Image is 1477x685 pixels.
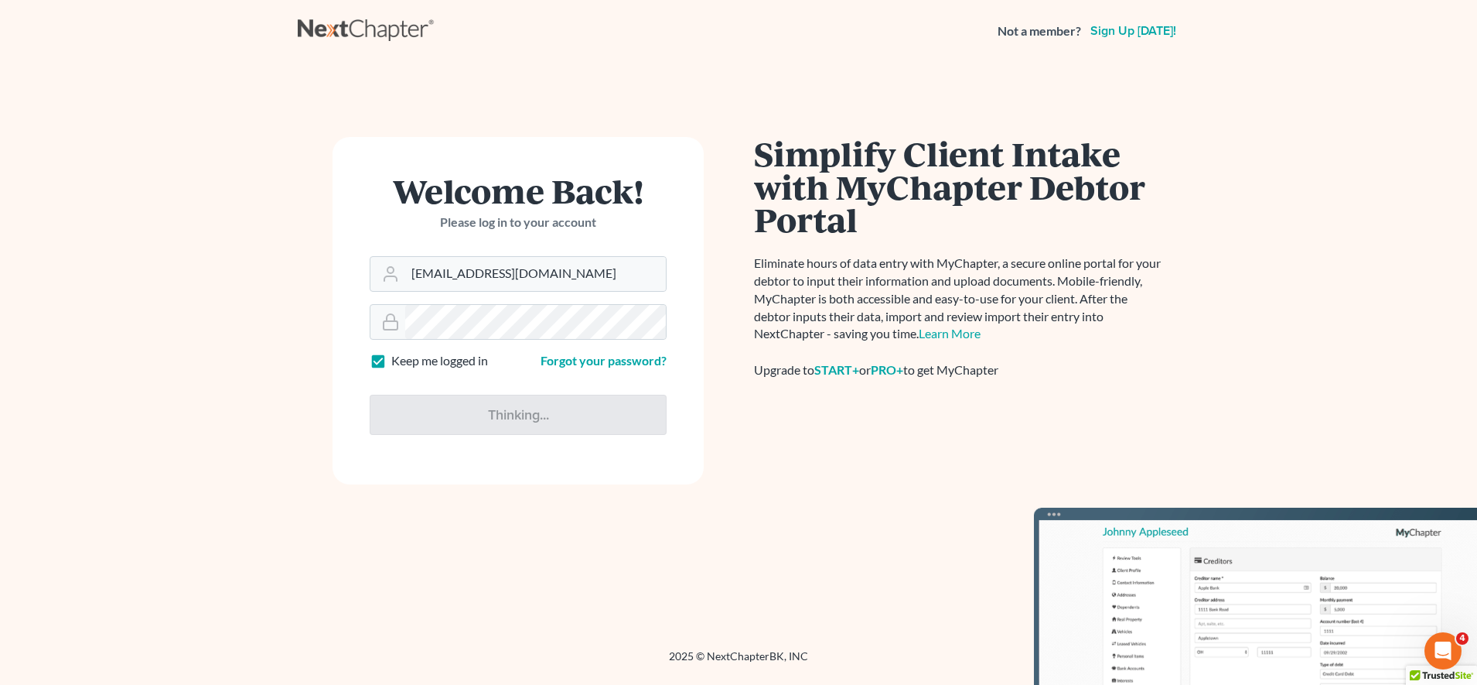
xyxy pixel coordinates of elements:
p: Please log in to your account [370,214,667,231]
span: 4 [1456,632,1468,645]
h1: Simplify Client Intake with MyChapter Debtor Portal [754,137,1164,236]
input: Email Address [405,257,666,291]
a: START+ [814,362,859,377]
a: Forgot your password? [541,353,667,368]
strong: Not a member? [998,22,1081,40]
div: Upgrade to or to get MyChapter [754,361,1164,379]
label: Keep me logged in [391,352,488,370]
div: 2025 © NextChapterBK, INC [298,649,1179,676]
p: Eliminate hours of data entry with MyChapter, a secure online portal for your debtor to input the... [754,255,1164,343]
h1: Welcome Back! [370,174,667,207]
iframe: Intercom live chat [1424,632,1462,670]
input: Thinking... [370,395,667,435]
a: Sign up [DATE]! [1087,25,1179,37]
a: PRO+ [871,362,903,377]
a: Learn More [919,326,981,341]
